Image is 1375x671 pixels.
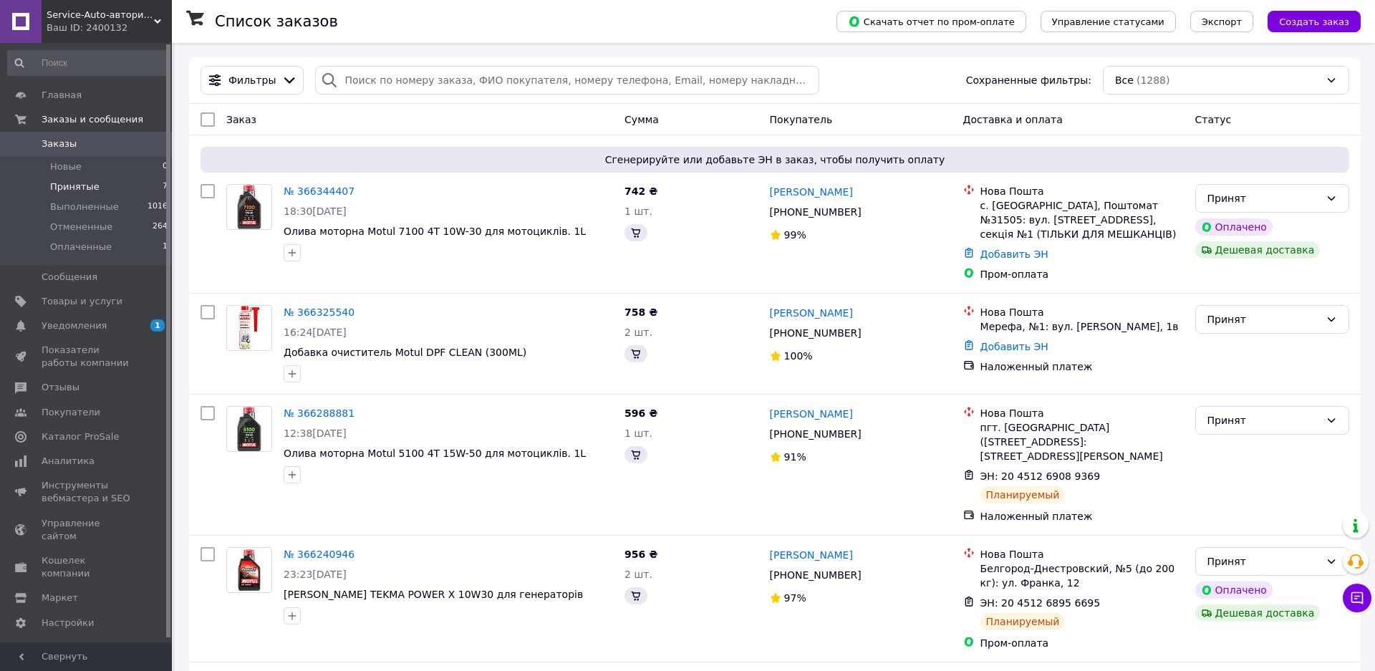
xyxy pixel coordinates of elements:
span: Статус [1195,114,1232,125]
span: Скачать отчет по пром-оплате [848,15,1015,28]
span: Инструменты вебмастера и SEO [42,479,132,505]
span: Управление сайтом [42,517,132,543]
span: 742 ₴ [624,185,657,197]
span: Заказы [42,137,77,150]
div: [PHONE_NUMBER] [767,565,864,585]
span: 1 шт. [624,206,652,217]
span: 264 [153,221,168,233]
div: [PHONE_NUMBER] [767,202,864,222]
span: ЭН: 20 4512 6908 9369 [980,470,1101,482]
button: Экспорт [1190,11,1253,32]
a: № 366325540 [284,306,354,318]
span: Кошелек компании [42,554,132,580]
div: Оплачено [1195,581,1273,599]
span: Покупатель [770,114,833,125]
a: [PERSON_NAME] [770,548,853,562]
a: Добавить ЭН [980,341,1048,352]
div: Ваш ID: 2400132 [47,21,172,34]
div: Нова Пошта [980,305,1184,319]
a: Фото товару [226,305,272,351]
a: Создать заказ [1253,15,1361,26]
span: 596 ₴ [624,407,657,419]
div: Планируемый [980,486,1066,503]
span: Отзывы [42,381,79,394]
div: Дешевая доставка [1195,604,1321,622]
a: Фото товару [226,406,272,452]
a: [PERSON_NAME] [770,407,853,421]
img: Фото товару [238,306,261,350]
span: Каталог ProSale [42,430,119,443]
input: Поиск [7,50,169,76]
span: Сообщения [42,271,97,284]
span: 2 шт. [624,327,652,338]
div: Принят [1207,554,1320,569]
span: Главная [42,89,82,102]
span: 12:38[DATE] [284,428,347,439]
span: Уведомления [42,319,107,332]
a: [PERSON_NAME] [770,306,853,320]
span: 0 [163,160,168,173]
a: Фото товару [226,547,272,593]
span: 16:24[DATE] [284,327,347,338]
span: Фильтры [228,73,276,87]
div: пгт. [GEOGRAPHIC_DATA] ([STREET_ADDRESS]: [STREET_ADDRESS][PERSON_NAME] [980,420,1184,463]
div: Наложенный платеж [980,509,1184,523]
span: 1016 [148,201,168,213]
span: Доставка и оплата [963,114,1063,125]
a: № 366240946 [284,549,354,560]
img: Фото товару [237,185,262,229]
span: Service-Auto-авторизированная точка продажи продукции компании MOTUL [47,9,154,21]
h1: Список заказов [215,13,338,30]
span: Маркет [42,592,78,604]
div: [PHONE_NUMBER] [767,323,864,343]
div: Белгород-Днестровский, №5 (до 200 кг): ул. Франка, 12 [980,561,1184,590]
span: Товары и услуги [42,295,122,308]
span: Заказ [226,114,256,125]
a: [PERSON_NAME] [770,185,853,199]
span: Оплаченные [50,241,112,254]
span: 758 ₴ [624,306,657,318]
span: Отмененные [50,221,112,233]
button: Чат с покупателем [1343,584,1371,612]
span: Экспорт [1202,16,1242,27]
div: [PHONE_NUMBER] [767,424,864,444]
span: Выполненные [50,201,119,213]
div: Нова Пошта [980,547,1184,561]
div: Принят [1207,312,1320,327]
span: Создать заказ [1279,16,1349,27]
button: Управление статусами [1041,11,1176,32]
div: Планируемый [980,613,1066,630]
div: с. [GEOGRAPHIC_DATA], Поштомат №31505: вул. [STREET_ADDRESS], секція №1 (ТІЛЬКИ ДЛЯ МЕШКАНЦІВ) [980,198,1184,241]
input: Поиск по номеру заказа, ФИО покупателя, номеру телефона, Email, номеру накладной [315,66,819,95]
span: 99% [784,229,806,241]
span: 97% [784,592,806,604]
button: Создать заказ [1268,11,1361,32]
span: 2 шт. [624,569,652,580]
span: Новые [50,160,82,173]
span: Показатели работы компании [42,344,132,370]
span: (1288) [1137,74,1170,86]
a: Олива моторна Motul 7100 4T 10W-30 для мотоциклів. 1L [284,226,586,237]
a: № 366344407 [284,185,354,197]
span: 91% [784,451,806,463]
div: Нова Пошта [980,184,1184,198]
div: Дешевая доставка [1195,241,1321,259]
img: Фото товару [235,548,264,592]
div: Принят [1207,412,1320,428]
a: Олива моторна Motul 5100 4T 15W-50 для мотоциклів. 1L [284,448,586,459]
button: Скачать отчет по пром-оплате [836,11,1026,32]
a: Фото товару [226,184,272,230]
span: 18:30[DATE] [284,206,347,217]
img: Фото товару [237,407,262,451]
span: 1 шт. [624,428,652,439]
span: Управление статусами [1052,16,1164,27]
span: Аналитика [42,455,95,468]
span: Заказы и сообщения [42,113,143,126]
a: Добавка очиститель Motul DPF CLEAN (300ML) [284,347,526,358]
span: 7 [163,180,168,193]
div: Оплачено [1195,218,1273,236]
div: Мерефа, №1: вул. [PERSON_NAME], 1в [980,319,1184,334]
